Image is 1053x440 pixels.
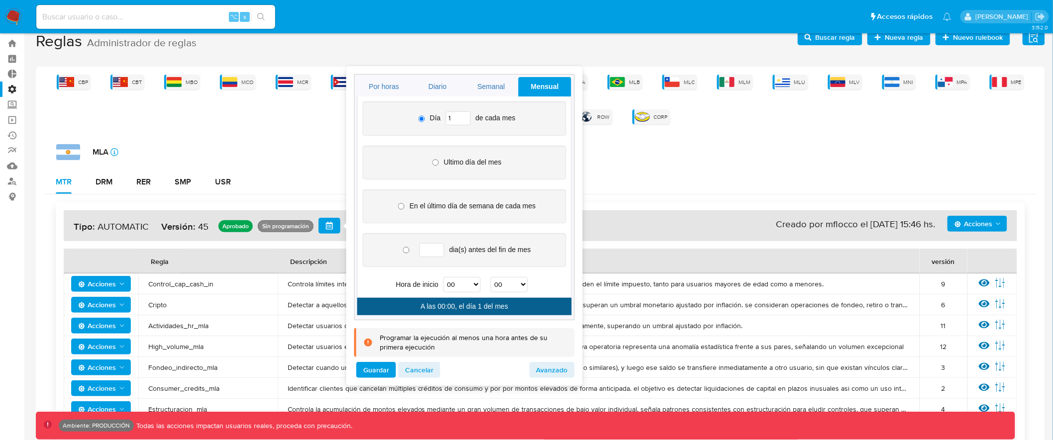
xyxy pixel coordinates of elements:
[975,12,1032,21] p: diego.assum@mercadolibre.com
[230,12,237,21] span: ⌥
[1032,23,1048,31] span: 3.152.0
[251,10,271,24] button: search-icon
[63,424,130,428] p: Ambiente: PRODUCCIÓN
[877,11,933,22] span: Accesos rápidos
[243,12,246,21] span: s
[36,10,275,23] input: Buscar usuario o caso...
[943,12,951,21] a: Notificaciones
[1035,11,1046,22] a: Salir
[134,421,353,431] p: Todas las acciones impactan usuarios reales, proceda con precaución.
